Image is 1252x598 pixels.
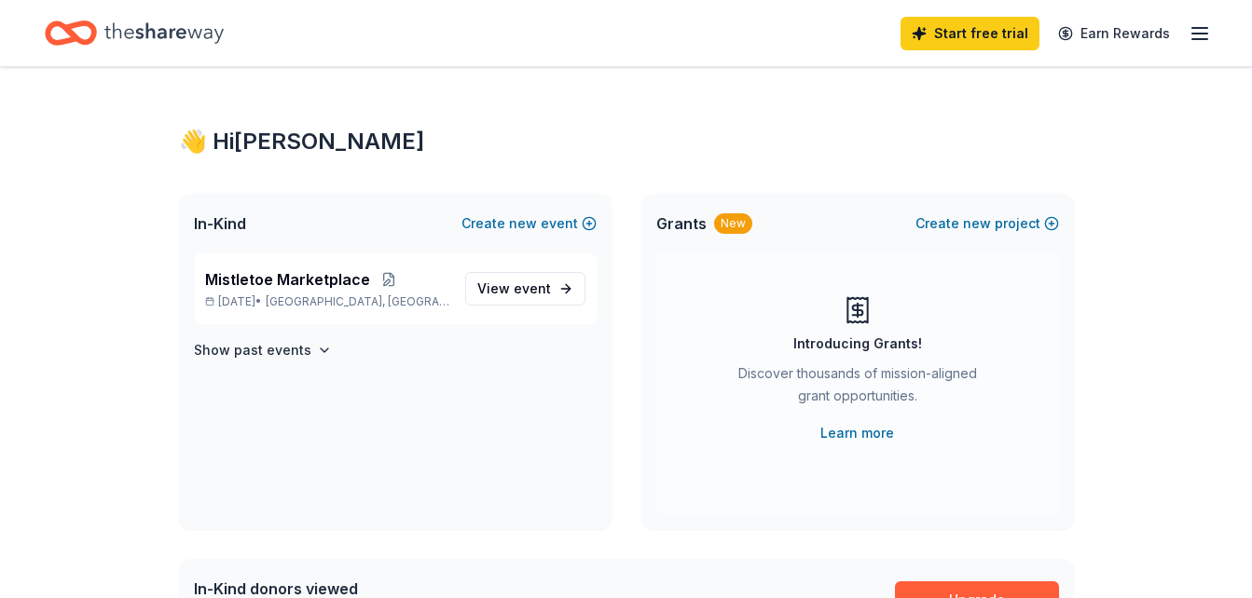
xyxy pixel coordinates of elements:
a: Earn Rewards [1047,17,1181,50]
a: Learn more [820,422,894,444]
span: new [509,212,537,235]
span: View [477,278,551,300]
p: [DATE] • [205,294,450,309]
a: Start free trial [901,17,1039,50]
span: event [514,280,551,296]
span: Mistletoe Marketplace [205,268,370,291]
div: Introducing Grants! [793,333,922,355]
span: [GEOGRAPHIC_DATA], [GEOGRAPHIC_DATA] [266,294,449,309]
span: In-Kind [194,212,246,235]
button: Createnewproject [915,212,1059,235]
h4: Show past events [194,339,311,361]
div: Discover thousands of mission-aligned grant opportunities. [731,362,984,415]
button: Show past events [194,339,332,361]
a: View event [465,272,585,306]
a: Home [45,11,224,55]
span: new [963,212,991,235]
div: New [714,213,752,234]
span: Grants [656,212,707,235]
div: 👋 Hi [PERSON_NAME] [179,127,1074,156]
button: Createnewevent [461,212,597,235]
